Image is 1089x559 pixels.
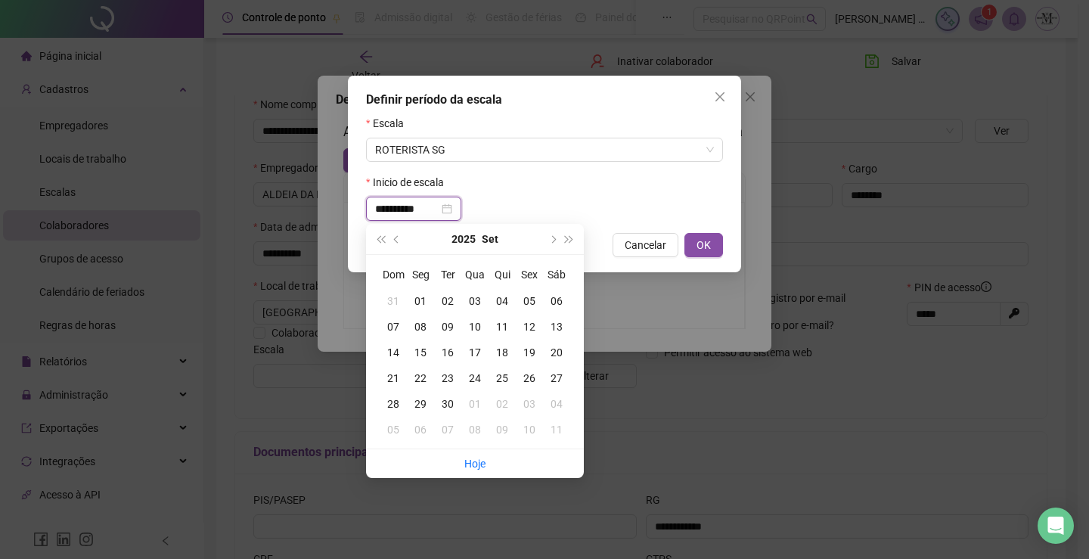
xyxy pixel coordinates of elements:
[407,340,434,365] td: 2025-09-15
[544,224,560,254] button: next-year
[461,421,489,438] div: 08
[434,314,461,340] td: 2025-09-09
[461,293,489,309] div: 03
[407,365,434,391] td: 2025-09-22
[461,288,489,314] td: 2025-09-03
[434,417,461,443] td: 2025-10-07
[489,288,516,314] td: 2025-09-04
[489,417,516,443] td: 2025-10-09
[543,344,570,361] div: 20
[489,318,516,335] div: 11
[543,370,570,387] div: 27
[543,261,570,288] th: Sáb
[461,417,489,443] td: 2025-10-08
[434,365,461,391] td: 2025-09-23
[375,138,714,161] span: ROTERISTA SG
[380,314,407,340] td: 2025-09-07
[434,396,461,412] div: 30
[380,421,407,438] div: 05
[434,421,461,438] div: 07
[543,314,570,340] td: 2025-09-13
[714,91,726,103] span: close
[543,396,570,412] div: 04
[543,421,570,438] div: 11
[372,224,389,254] button: super-prev-year
[407,417,434,443] td: 2025-10-06
[543,288,570,314] td: 2025-09-06
[516,261,543,288] th: Sex
[489,396,516,412] div: 02
[489,344,516,361] div: 18
[516,293,543,309] div: 05
[489,314,516,340] td: 2025-09-11
[380,340,407,365] td: 2025-09-14
[461,396,489,412] div: 01
[366,115,414,132] label: Escala
[407,318,434,335] div: 08
[380,288,407,314] td: 2025-08-31
[708,85,732,109] button: Close
[461,340,489,365] td: 2025-09-17
[407,314,434,340] td: 2025-09-08
[380,417,407,443] td: 2025-10-05
[434,340,461,365] td: 2025-09-16
[516,417,543,443] td: 2025-10-10
[407,391,434,417] td: 2025-09-29
[407,396,434,412] div: 29
[516,396,543,412] div: 03
[697,237,711,253] span: OK
[461,370,489,387] div: 24
[516,391,543,417] td: 2025-10-03
[407,344,434,361] div: 15
[516,340,543,365] td: 2025-09-19
[434,391,461,417] td: 2025-09-30
[461,314,489,340] td: 2025-09-10
[461,365,489,391] td: 2025-09-24
[380,261,407,288] th: Dom
[407,261,434,288] th: Seg
[516,365,543,391] td: 2025-09-26
[516,314,543,340] td: 2025-09-12
[366,174,454,191] label: Inicio de escala
[516,421,543,438] div: 10
[407,288,434,314] td: 2025-09-01
[434,293,461,309] div: 02
[516,370,543,387] div: 26
[380,396,407,412] div: 28
[543,417,570,443] td: 2025-10-11
[451,224,476,254] button: year panel
[461,344,489,361] div: 17
[489,261,516,288] th: Qui
[1038,508,1074,544] div: Open Intercom Messenger
[489,340,516,365] td: 2025-09-18
[516,288,543,314] td: 2025-09-05
[461,261,489,288] th: Qua
[434,261,461,288] th: Ter
[613,233,678,257] button: Cancelar
[434,318,461,335] div: 09
[489,365,516,391] td: 2025-09-25
[461,391,489,417] td: 2025-10-01
[543,365,570,391] td: 2025-09-27
[380,344,407,361] div: 14
[489,293,516,309] div: 04
[489,421,516,438] div: 09
[380,370,407,387] div: 21
[516,318,543,335] div: 12
[407,293,434,309] div: 01
[380,293,407,309] div: 31
[684,233,723,257] button: OK
[516,344,543,361] div: 19
[380,365,407,391] td: 2025-09-21
[489,370,516,387] div: 25
[543,293,570,309] div: 06
[625,237,666,253] span: Cancelar
[461,318,489,335] div: 10
[464,458,486,470] a: Hoje
[407,421,434,438] div: 06
[482,224,498,254] button: month panel
[543,391,570,417] td: 2025-10-04
[380,391,407,417] td: 2025-09-28
[434,288,461,314] td: 2025-09-02
[543,318,570,335] div: 13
